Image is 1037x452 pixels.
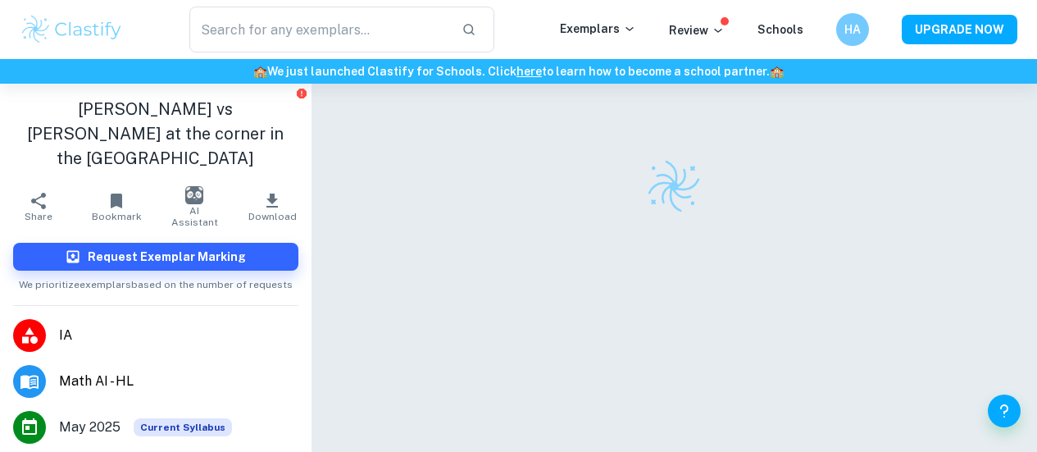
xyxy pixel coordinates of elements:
button: Report issue [296,87,308,99]
span: Download [248,211,297,222]
button: Help and Feedback [988,395,1021,427]
span: May 2025 [59,418,121,437]
span: IA [59,326,298,345]
span: Math AI - HL [59,372,298,391]
span: Current Syllabus [134,418,232,436]
p: Exemplars [560,20,636,38]
a: Schools [757,23,803,36]
span: We prioritize exemplars based on the number of requests [19,271,293,292]
span: 🏫 [253,65,267,78]
span: Share [25,211,52,222]
p: Review [669,21,725,39]
button: Bookmark [78,184,156,230]
button: HA [836,13,869,46]
button: UPGRADE NOW [902,15,1017,44]
h6: HA [844,21,862,39]
input: Search for any exemplars... [189,7,448,53]
img: Clastify logo [20,13,124,46]
span: 🏫 [770,65,784,78]
span: Bookmark [92,211,142,222]
img: AI Assistant [185,186,203,204]
button: Request Exemplar Marking [13,243,298,271]
a: here [516,65,542,78]
span: AI Assistant [166,205,224,228]
h1: [PERSON_NAME] vs [PERSON_NAME] at the corner in the [GEOGRAPHIC_DATA] [13,97,298,171]
h6: Request Exemplar Marking [88,248,246,266]
img: Clastify logo [645,158,703,215]
h6: We just launched Clastify for Schools. Click to learn how to become a school partner. [3,62,1034,80]
button: AI Assistant [156,184,234,230]
div: This exemplar is based on the current syllabus. Feel free to refer to it for inspiration/ideas wh... [134,418,232,436]
button: Download [234,184,312,230]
